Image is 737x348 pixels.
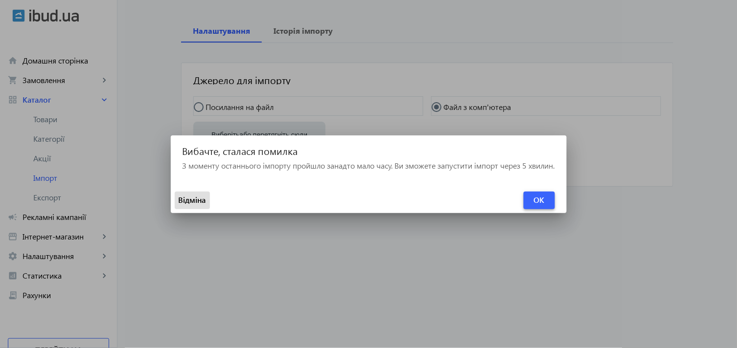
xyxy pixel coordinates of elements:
[171,135,567,161] h1: Вибачте, сталася помилка
[534,195,545,205] span: OK
[524,192,555,209] button: OK
[175,192,210,209] button: Відміна
[179,195,206,205] span: Відміна
[171,162,567,179] div: З моменту останнього імпорту пройшло занадто мало часу. Ви зможете запустити імпорт через 5 хвилин.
